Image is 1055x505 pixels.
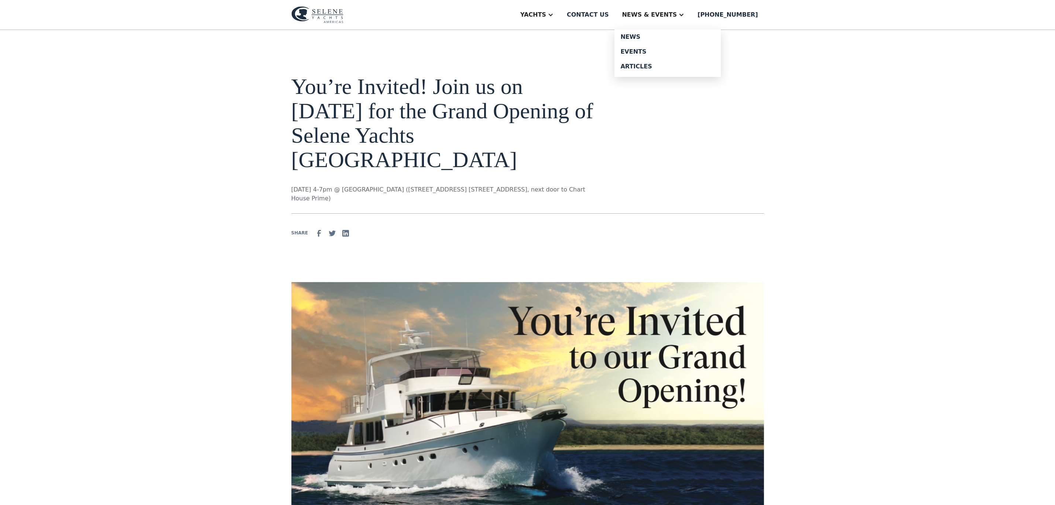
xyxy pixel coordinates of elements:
[614,30,721,44] a: News
[315,229,323,238] img: facebook
[567,10,609,19] div: Contact us
[291,185,599,203] p: [DATE] 4-7pm @ [GEOGRAPHIC_DATA] ([STREET_ADDRESS] [STREET_ADDRESS], next door to Chart House Prime)
[614,59,721,74] a: Articles
[341,229,350,238] img: Linkedin
[620,64,715,70] div: Articles
[520,10,546,19] div: Yachts
[291,74,599,172] h1: You’re Invited! Join us on [DATE] for the Grand Opening of Selene Yachts [GEOGRAPHIC_DATA]
[614,30,721,77] nav: News & EVENTS
[291,230,308,236] div: SHARE
[291,6,343,23] img: logo
[614,44,721,59] a: Events
[620,34,715,40] div: News
[622,10,677,19] div: News & EVENTS
[328,229,337,238] img: Twitter
[620,49,715,55] div: Events
[698,10,758,19] div: [PHONE_NUMBER]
